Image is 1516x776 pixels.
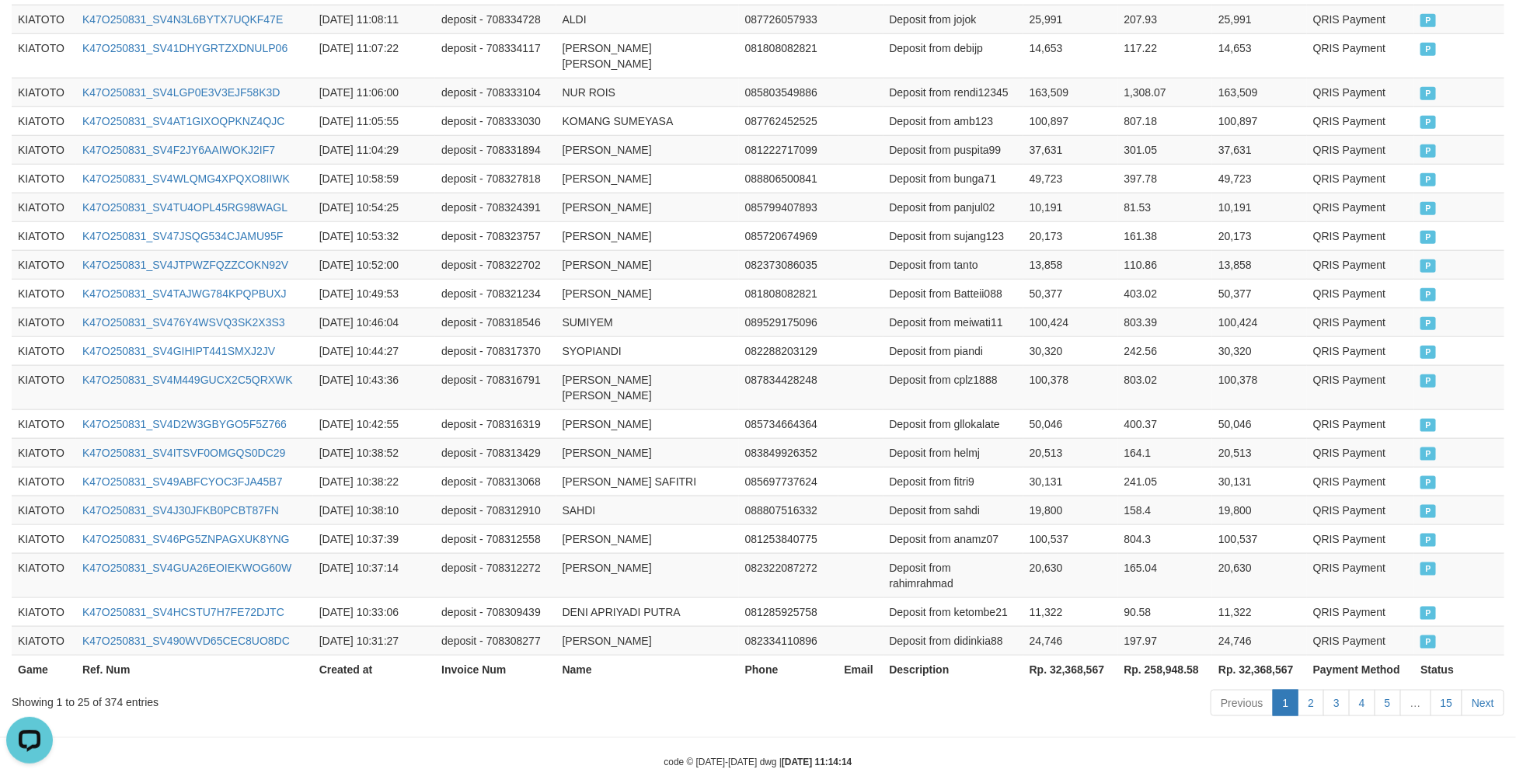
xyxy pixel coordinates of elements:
a: 2 [1298,690,1324,716]
td: 163,509 [1023,78,1118,106]
td: [PERSON_NAME] [556,409,739,438]
span: PAID [1420,317,1436,330]
td: Deposit from gllokalate [883,409,1023,438]
td: [DATE] 10:31:27 [313,626,435,655]
td: DENI APRIYADI PUTRA [556,597,739,626]
td: 085734664364 [739,409,838,438]
td: [DATE] 11:07:22 [313,33,435,78]
td: [DATE] 10:49:53 [313,279,435,308]
a: K47O250831_SV4AT1GIXOQPKNZ4QJC [82,115,284,127]
td: KIATOTO [12,135,76,164]
a: K47O250831_SV4N3L6BYTX7UQKF47E [82,13,283,26]
td: deposit - 708327818 [435,164,556,193]
td: 90.58 [1118,597,1213,626]
td: QRIS Payment [1307,5,1414,33]
a: 5 [1375,690,1401,716]
a: 1 [1273,690,1299,716]
td: KIATOTO [12,524,76,553]
td: 803.02 [1118,365,1213,409]
td: 197.97 [1118,626,1213,655]
td: [PERSON_NAME] [556,279,739,308]
td: QRIS Payment [1307,467,1414,496]
td: 163,509 [1212,78,1307,106]
td: deposit - 708322702 [435,250,556,279]
td: 083849926352 [739,438,838,467]
a: K47O250831_SV47JSQG534CJAMU95F [82,230,283,242]
td: deposit - 708312910 [435,496,556,524]
td: 085803549886 [739,78,838,106]
td: KIATOTO [12,78,76,106]
td: deposit - 708333030 [435,106,556,135]
td: 400.37 [1118,409,1213,438]
td: deposit - 708309439 [435,597,556,626]
a: K47O250831_SV4M449GUCX2C5QRXWK [82,374,293,386]
td: [PERSON_NAME] [556,553,739,597]
span: PAID [1420,231,1436,244]
td: KIATOTO [12,336,76,365]
td: 087726057933 [739,5,838,33]
td: KIATOTO [12,5,76,33]
th: Phone [739,655,838,684]
th: Name [556,655,739,684]
td: deposit - 708333104 [435,78,556,106]
td: 085799407893 [739,193,838,221]
td: 207.93 [1118,5,1213,33]
td: KIATOTO [12,221,76,250]
a: K47O250831_SV4ITSVF0OMGQS0DC29 [82,447,285,459]
td: 24,746 [1023,626,1118,655]
td: 14,653 [1023,33,1118,78]
td: [DATE] 10:37:39 [313,524,435,553]
th: Rp. 32,368,567 [1212,655,1307,684]
td: 19,800 [1212,496,1307,524]
button: Open LiveChat chat widget [6,6,53,53]
td: [DATE] 10:58:59 [313,164,435,193]
td: [PERSON_NAME] [PERSON_NAME] [556,365,739,409]
td: Deposit from puspita99 [883,135,1023,164]
td: QRIS Payment [1307,164,1414,193]
td: 081808082821 [739,33,838,78]
a: Next [1462,690,1504,716]
td: KIATOTO [12,193,76,221]
td: Deposit from piandi [883,336,1023,365]
td: [PERSON_NAME] [PERSON_NAME] [556,33,739,78]
a: K47O250831_SV4D2W3GBYGO5F5Z766 [82,418,287,430]
td: deposit - 708323757 [435,221,556,250]
td: QRIS Payment [1307,626,1414,655]
td: deposit - 708324391 [435,193,556,221]
td: [DATE] 10:52:00 [313,250,435,279]
a: 3 [1323,690,1350,716]
td: 25,991 [1023,5,1118,33]
td: deposit - 708316319 [435,409,556,438]
td: 081253840775 [739,524,838,553]
td: 14,653 [1212,33,1307,78]
td: KOMANG SUMEYASA [556,106,739,135]
td: 20,513 [1212,438,1307,467]
td: KIATOTO [12,626,76,655]
td: 24,746 [1212,626,1307,655]
td: [DATE] 10:38:22 [313,467,435,496]
td: NUR ROIS [556,78,739,106]
span: PAID [1420,173,1436,186]
td: QRIS Payment [1307,106,1414,135]
strong: [DATE] 11:14:14 [782,757,852,767]
a: 15 [1431,690,1463,716]
td: QRIS Payment [1307,524,1414,553]
td: KIATOTO [12,438,76,467]
td: 20,173 [1023,221,1118,250]
td: Deposit from rahimrahmad [883,553,1023,597]
td: 20,630 [1023,553,1118,597]
td: 242.56 [1118,336,1213,365]
a: K47O250831_SV4WLQMG4XPQXO8IIWK [82,172,290,185]
td: QRIS Payment [1307,438,1414,467]
td: 20,513 [1023,438,1118,467]
td: 803.39 [1118,308,1213,336]
td: KIATOTO [12,365,76,409]
span: PAID [1420,144,1436,158]
span: PAID [1420,505,1436,518]
span: PAID [1420,374,1436,388]
a: K47O250831_SV4TAJWG784KPQPBUXJ [82,287,287,300]
td: 085720674969 [739,221,838,250]
td: 49,723 [1212,164,1307,193]
td: KIATOTO [12,597,76,626]
td: Deposit from rendi12345 [883,78,1023,106]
